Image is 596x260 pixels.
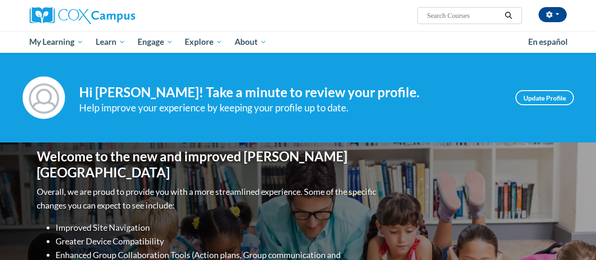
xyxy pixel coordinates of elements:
a: Update Profile [515,90,574,105]
div: Help improve your experience by keeping your profile up to date. [79,100,501,116]
a: Cox Campus [30,7,199,24]
span: My Learning [29,36,83,48]
span: En español [528,37,568,47]
li: Greater Device Compatibility [56,235,378,248]
a: Engage [131,31,179,53]
li: Improved Site Navigation [56,221,378,235]
span: About [235,36,267,48]
h4: Hi [PERSON_NAME]! Take a minute to review your profile. [79,84,501,101]
span: Learn [96,36,125,48]
p: Overall, we are proud to provide you with a more streamlined experience. Some of the specific cha... [37,185,378,212]
img: Profile Image [23,76,65,119]
a: Learn [90,31,131,53]
a: My Learning [24,31,90,53]
a: About [229,31,273,53]
span: Explore [185,36,222,48]
a: Explore [179,31,229,53]
button: Account Settings [539,7,567,22]
h1: Welcome to the new and improved [PERSON_NAME][GEOGRAPHIC_DATA] [37,149,378,180]
input: Search Courses [426,10,501,21]
a: En español [522,32,574,52]
span: Engage [138,36,173,48]
button: Search [501,10,515,21]
img: Cox Campus [30,7,135,24]
div: Main menu [23,31,574,53]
